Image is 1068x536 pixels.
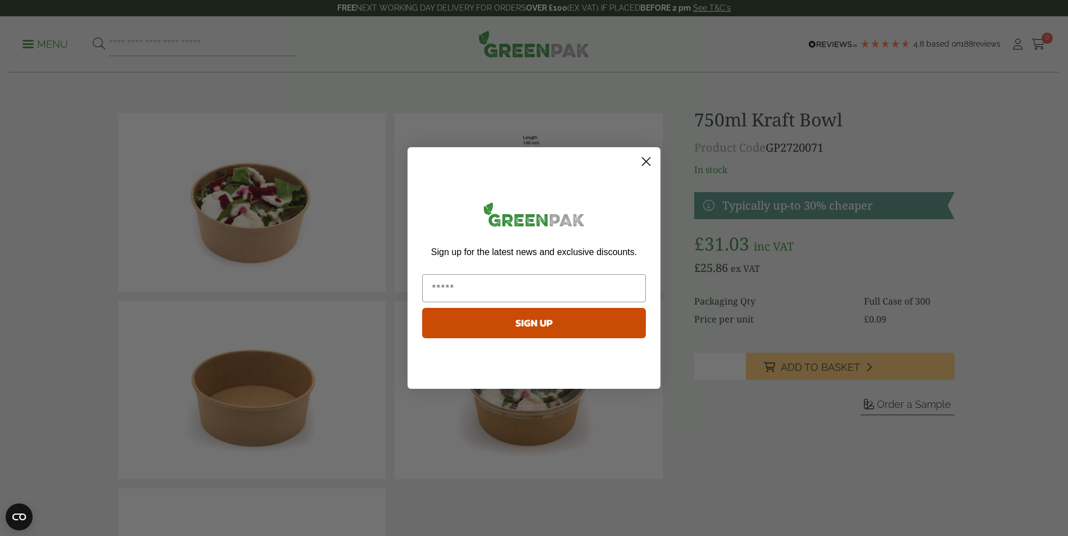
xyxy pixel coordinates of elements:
[6,503,33,530] button: Open CMP widget
[422,198,646,235] img: greenpak_logo
[431,247,637,257] span: Sign up for the latest news and exclusive discounts.
[422,308,646,338] button: SIGN UP
[422,274,646,302] input: Email
[636,152,656,171] button: Close dialog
